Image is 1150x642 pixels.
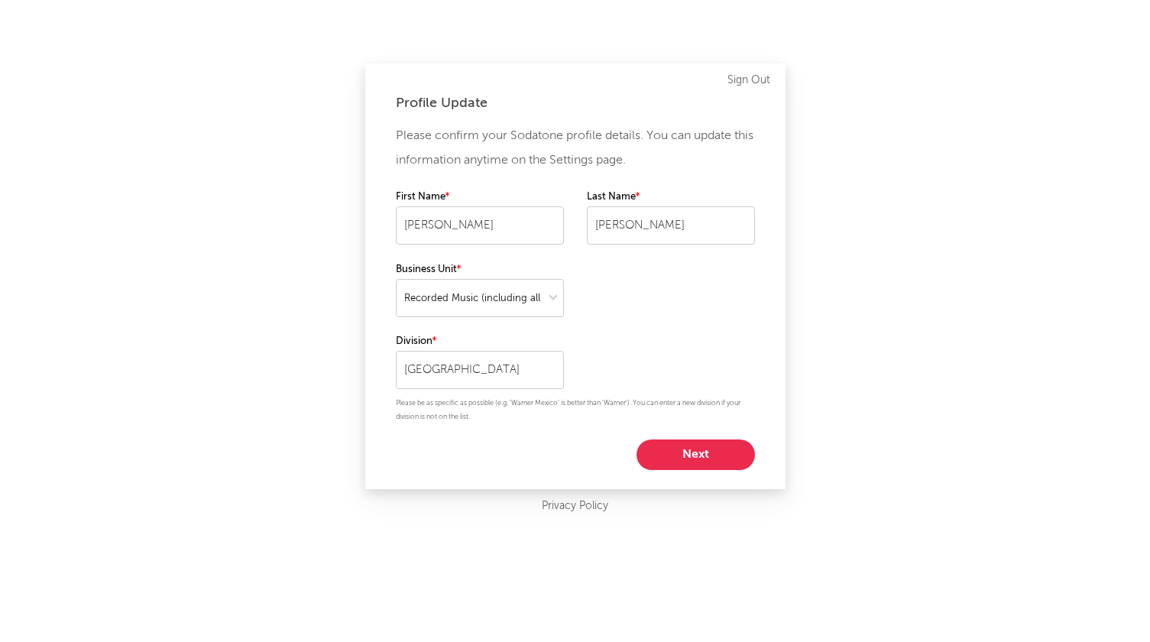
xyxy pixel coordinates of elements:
[396,188,564,206] label: First Name
[396,206,564,245] input: Your first name
[587,188,755,206] label: Last Name
[542,497,608,516] a: Privacy Policy
[727,71,770,89] a: Sign Out
[587,206,755,245] input: Your last name
[396,351,564,389] input: Your division
[396,332,564,351] label: Division
[396,261,564,279] label: Business Unit
[396,94,755,112] div: Profile Update
[396,124,755,173] p: Please confirm your Sodatone profile details. You can update this information anytime on the Sett...
[637,439,755,470] button: Next
[396,397,755,424] p: Please be as specific as possible (e.g. 'Warner Mexico' is better than 'Warner'). You can enter a...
